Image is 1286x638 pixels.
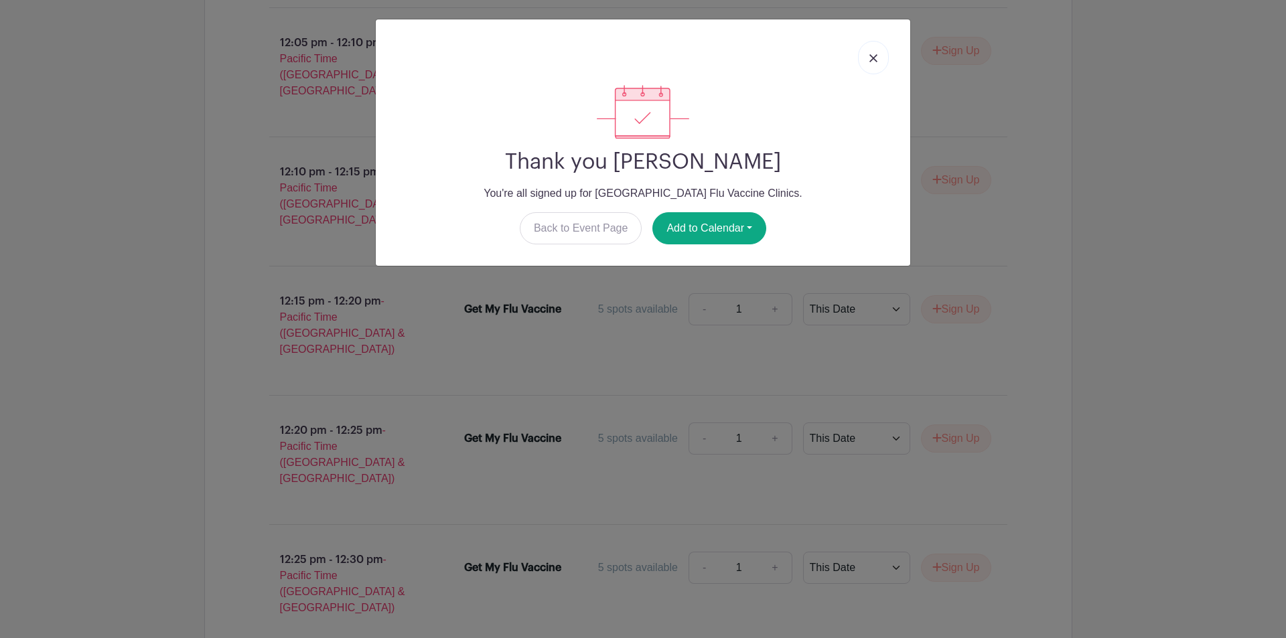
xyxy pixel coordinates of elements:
p: You're all signed up for [GEOGRAPHIC_DATA] Flu Vaccine Clinics. [386,185,900,202]
button: Add to Calendar [652,212,766,244]
h2: Thank you [PERSON_NAME] [386,149,900,175]
img: signup_complete-c468d5dda3e2740ee63a24cb0ba0d3ce5d8a4ecd24259e683200fb1569d990c8.svg [597,85,689,139]
img: close_button-5f87c8562297e5c2d7936805f587ecaba9071eb48480494691a3f1689db116b3.svg [869,54,877,62]
a: Back to Event Page [520,212,642,244]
